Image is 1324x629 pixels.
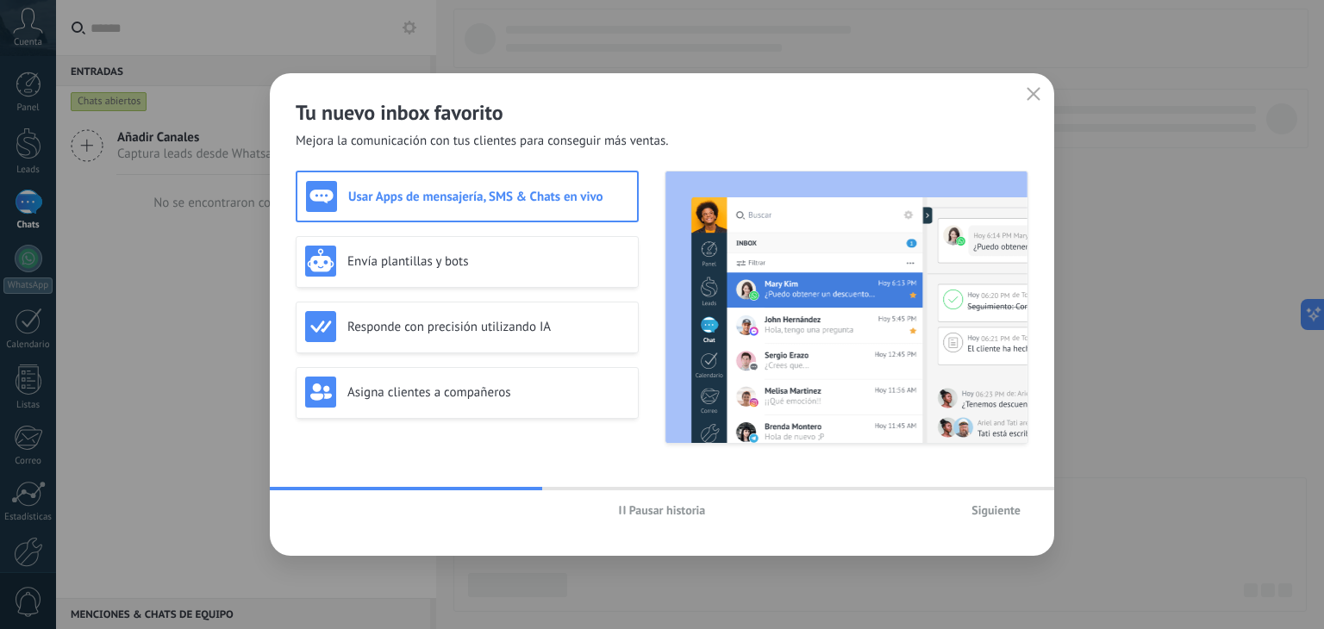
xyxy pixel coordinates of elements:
h3: Envía plantillas y bots [347,253,629,270]
button: Pausar historia [611,497,714,523]
span: Mejora la comunicación con tus clientes para conseguir más ventas. [296,133,669,150]
h3: Usar Apps de mensajería, SMS & Chats en vivo [348,189,628,205]
span: Pausar historia [629,504,706,516]
h3: Asigna clientes a compañeros [347,384,629,401]
button: Siguiente [964,497,1028,523]
span: Siguiente [971,504,1021,516]
h3: Responde con precisión utilizando IA [347,319,629,335]
h2: Tu nuevo inbox favorito [296,99,1028,126]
